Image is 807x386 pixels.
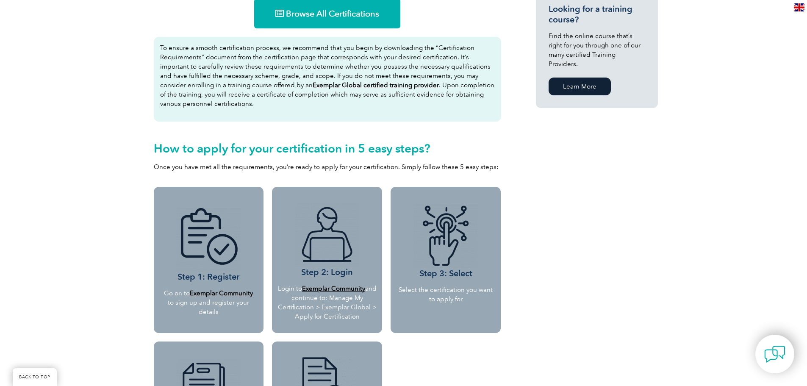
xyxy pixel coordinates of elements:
[277,284,377,321] p: Login to and continue to: Manage My Certification > Exemplar Global > Apply for Certification
[764,344,785,365] img: contact-chat.png
[286,9,379,18] span: Browse All Certifications
[154,162,501,172] p: Once you have met all the requirements, you’re ready to apply for your certification. Simply foll...
[302,285,365,292] a: Exemplar Community
[160,43,495,108] p: To ensure a smooth certification process, we recommend that you begin by downloading the “Certifi...
[397,285,494,304] p: Select the certification you want to apply for
[154,142,501,155] h2: How to apply for your certification in 5 easy steps?
[164,289,254,317] p: Go on to to sign up and register your details
[190,289,253,297] a: Exemplar Community
[549,31,645,69] p: Find the online course that’s right for you through one of our many certified Training Providers.
[549,78,611,95] a: Learn More
[794,3,804,11] img: en
[313,81,439,89] a: Exemplar Global certified training provider
[549,4,645,25] h3: Looking for a training course?
[164,208,254,282] h3: Step 1: Register
[277,203,377,278] h3: Step 2: Login
[397,205,494,279] h3: Step 3: Select
[13,368,57,386] a: BACK TO TOP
